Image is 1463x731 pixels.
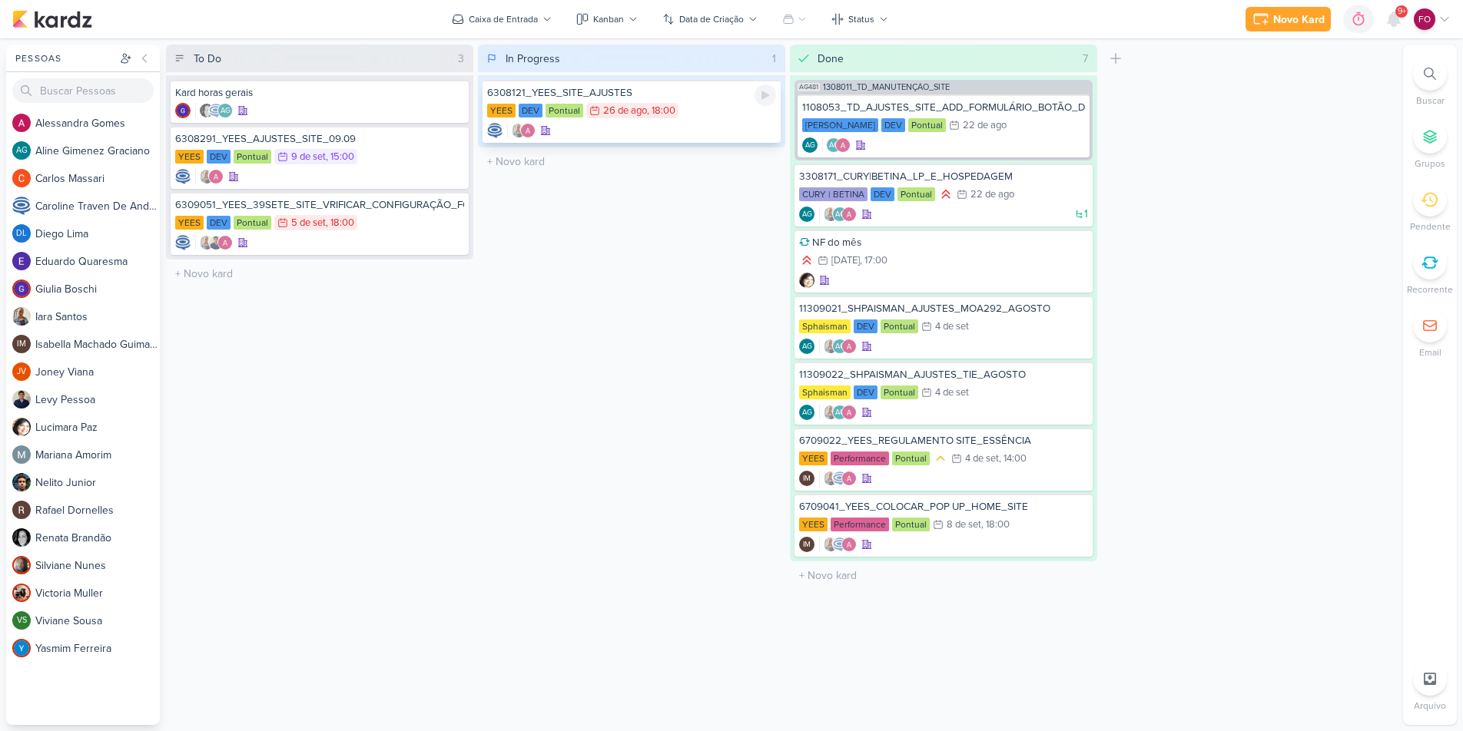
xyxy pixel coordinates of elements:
div: Criador(a): Lucimara Paz [799,273,814,288]
img: Mariana Amorim [12,445,31,464]
p: AG [221,107,231,115]
div: 3 [452,51,470,67]
div: Diego Lima [12,224,31,243]
div: 11309021_SHPAISMAN_AJUSTES_MOA292_AGOSTO [799,302,1088,316]
img: Alessandra Gomes [841,405,857,420]
p: Buscar [1416,94,1445,107]
div: DEV [881,118,905,132]
div: YEES [487,104,516,117]
div: L e v y P e s s o a [35,392,160,408]
div: Y a s m i m F e r r e i r a [35,640,160,657]
img: Iara Santos [12,307,31,326]
div: Criador(a): Aline Gimenez Graciano [799,207,814,222]
div: 26 de ago [603,106,647,116]
div: 6308291_YEES_AJUSTES_SITE_09.09 [175,132,464,146]
div: Colaboradores: Aline Gimenez Graciano, Alessandra Gomes [822,137,851,153]
div: Aline Gimenez Graciano [802,137,818,153]
div: Criador(a): Isabella Machado Guimarães [799,537,814,552]
div: CURY | BETINA [799,187,868,201]
div: E d u a r d o Q u a r e s m a [35,253,160,270]
div: Colaboradores: Iara Santos, Alessandra Gomes [507,123,536,138]
div: Pontual [908,118,946,132]
div: DEV [871,187,894,201]
div: 4 de set [965,454,999,464]
img: Carlos Massari [12,169,31,187]
div: C a r o l i n e T r a v e n D e A n d r a d e [35,198,160,214]
div: 1108053_TD_AJUSTES_SITE_ADD_FORMULÁRIO_BOTÃO_DOWNLOAD [802,101,1085,114]
img: Caroline Traven De Andrade [832,537,848,552]
div: Joney Viana [12,362,31,381]
img: Alessandra Gomes [208,169,224,184]
div: 6709022_YEES_REGULAMENTO SITE_ESSÊNCIA [799,434,1088,448]
div: 8 de set [947,520,981,530]
div: Isabella Machado Guimarães [799,537,814,552]
p: AG [829,142,839,150]
div: Aline Gimenez Graciano [826,137,841,153]
img: Iara Santos [823,537,838,552]
div: Pontual [234,216,271,230]
div: DEV [854,319,877,333]
div: , 18:00 [326,218,354,228]
img: Alessandra Gomes [841,207,857,222]
img: Eduardo Quaresma [12,252,31,270]
img: Renata Brandão [12,528,31,547]
div: , 14:00 [999,454,1027,464]
img: Victoria Muller [12,584,31,602]
img: Renata Brandão [199,103,214,118]
img: Silviane Nunes [12,556,31,574]
img: Alessandra Gomes [841,471,857,486]
div: , 18:00 [647,106,675,116]
img: Alessandra Gomes [841,339,857,354]
div: R a f a e l D o r n e l l e s [35,502,160,518]
input: + Novo kard [793,564,1094,587]
div: A l i n e G i m e n e z G r a c i a n o [35,143,160,159]
div: YEES [799,518,828,531]
p: VS [17,617,27,625]
img: Alessandra Gomes [12,114,31,132]
p: AG [802,211,812,219]
div: G i u l i a B o s c h i [35,281,160,297]
img: Caroline Traven De Andrade [175,235,191,250]
div: Performance [831,451,889,465]
img: Lucimara Paz [12,418,31,436]
li: Ctrl + F [1403,57,1457,107]
div: Aline Gimenez Graciano [832,405,848,420]
div: DEV [207,150,231,164]
div: Criador(a): Caroline Traven De Andrade [175,169,191,184]
img: Giulia Boschi [175,103,191,118]
div: Pontual [892,451,930,465]
img: Iara Santos [823,339,838,354]
p: AG [16,147,28,155]
div: Colaboradores: Iara Santos, Aline Gimenez Graciano, Alessandra Gomes [819,405,857,420]
img: Iara Santos [823,207,838,222]
img: Lucimara Paz [799,273,814,288]
div: Criador(a): Aline Gimenez Graciano [799,405,814,420]
img: Iara Santos [199,169,214,184]
img: Caroline Traven De Andrade [175,169,191,184]
div: Pontual [897,187,935,201]
div: Criador(a): Caroline Traven De Andrade [175,235,191,250]
div: Pontual [546,104,583,117]
div: Isabella Machado Guimarães [12,335,31,353]
div: D i e g o L i m a [35,226,160,242]
div: Criador(a): Isabella Machado Guimarães [799,471,814,486]
div: Colaboradores: Iara Santos, Levy Pessoa, Alessandra Gomes [195,235,233,250]
div: Prioridade Alta [799,253,814,268]
img: kardz.app [12,10,92,28]
div: Criador(a): Aline Gimenez Graciano [799,339,814,354]
div: Performance [831,518,889,531]
div: Aline Gimenez Graciano [832,207,848,222]
div: DEV [519,104,542,117]
div: Criador(a): Caroline Traven De Andrade [487,123,503,138]
p: DL [16,230,27,238]
div: 4 de set [935,388,969,398]
div: , 17:00 [860,256,887,266]
div: DEV [207,216,231,230]
div: Isabella Machado Guimarães [799,471,814,486]
span: AG481 [798,83,820,91]
div: [DATE] [831,256,860,266]
p: IM [803,541,811,549]
div: Colaboradores: Iara Santos, Aline Gimenez Graciano, Alessandra Gomes [819,207,857,222]
div: YEES [175,216,204,230]
div: 5 de set [291,218,326,228]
